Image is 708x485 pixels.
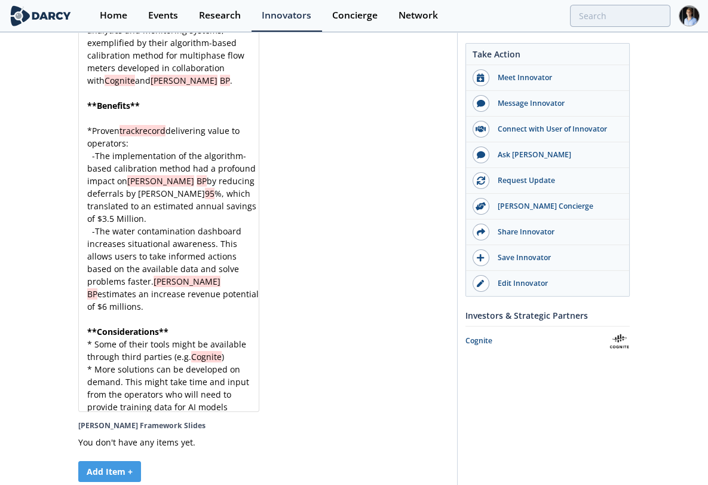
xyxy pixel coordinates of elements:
[679,5,700,26] img: Profile
[87,288,261,312] span: estimates an increase revenue potential of $6 millions.
[489,98,623,109] div: Message Innovator
[465,331,630,352] a: Cognite Cognite
[466,245,629,271] button: Save Innovator
[119,125,165,136] span: trackrecord
[87,288,97,300] span: BP
[489,124,623,135] div: Connect with User of Innovator
[570,5,670,27] input: Advanced Search
[8,5,73,26] img: logo-wide.svg
[489,150,623,160] div: Ask [PERSON_NAME]
[466,271,629,296] a: Edit Innovator
[205,188,214,199] span: 95
[148,11,178,20] div: Events
[466,48,629,65] div: Take Action
[127,175,194,187] span: [PERSON_NAME]
[87,225,244,287] span: The water contamination dashboard increases situational awareness. This allows users to take info...
[92,150,95,161] span: -
[489,278,623,289] div: Edit Innovator
[465,335,609,346] div: Cognite
[197,175,207,187] span: BP
[262,11,311,20] div: Innovators
[87,188,259,224] span: %, which translated to an estimated annual savings of $3.5 Million.
[92,125,119,136] span: Proven
[609,331,630,352] img: Cognite
[191,351,222,362] span: Cognite
[489,175,623,186] div: Request Update
[151,75,217,86] span: [PERSON_NAME]
[489,227,623,237] div: Share Innovator
[489,72,623,83] div: Meet Innovator
[489,252,623,263] div: Save Innovator
[220,75,230,86] span: BP
[87,125,242,149] span: delivering value to operators:
[105,75,135,86] span: Cognite
[100,11,127,20] div: Home
[332,11,378,20] div: Concierge
[78,420,346,431] label: [PERSON_NAME] Framework Slides
[87,150,258,187] span: The implementation of the algorithm-based calibration method had a profound impact on
[87,364,252,413] span: * More solutions can be developed on demand. This might take time and input from the operators wh...
[489,201,623,212] div: [PERSON_NAME] Concierge
[87,338,249,362] span: * Some of their tools might be available through third parties (e.g. )
[154,276,220,287] span: [PERSON_NAME]
[97,326,159,337] span: Considerations
[92,225,95,237] span: -
[87,175,257,199] span: by reducing deferrals by [PERSON_NAME]
[97,100,130,111] span: Benefits
[199,11,241,20] div: Research
[399,11,438,20] div: Network
[78,461,141,482] button: Add Item +
[465,305,630,326] div: Investors & Strategic Partners
[78,436,346,449] p: You don't have any items yet.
